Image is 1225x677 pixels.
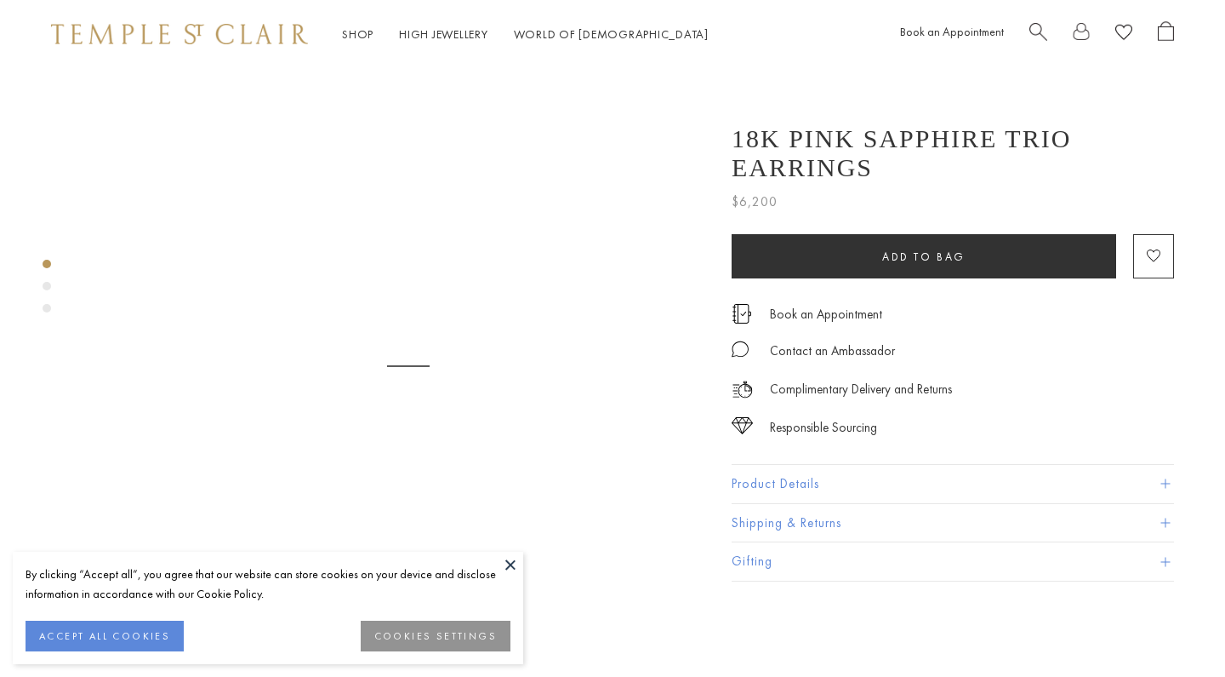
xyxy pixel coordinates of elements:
[732,417,753,434] img: icon_sourcing.svg
[732,504,1174,542] button: Shipping & Returns
[732,234,1116,278] button: Add to bag
[399,26,488,42] a: High JewelleryHigh Jewellery
[770,305,882,324] a: Book an Appointment
[51,24,308,44] img: Temple St. Clair
[1115,21,1132,48] a: View Wishlist
[732,124,1174,182] h1: 18K Pink Sapphire Trio Earrings
[900,24,1004,39] a: Book an Appointment
[732,542,1174,581] button: Gifting
[1158,21,1174,48] a: Open Shopping Bag
[43,255,51,326] div: Product gallery navigation
[732,379,753,400] img: icon_delivery.svg
[770,417,877,439] div: Responsible Sourcing
[342,26,373,42] a: ShopShop
[732,465,1174,503] button: Product Details
[26,565,510,604] div: By clicking “Accept all”, you agree that our website can store cookies on your device and disclos...
[342,24,709,45] nav: Main navigation
[770,379,952,400] p: Complimentary Delivery and Returns
[732,304,752,324] img: icon_appointment.svg
[732,191,778,213] span: $6,200
[732,341,749,358] img: MessageIcon-01_2.svg
[770,341,895,362] div: Contact an Ambassador
[26,621,184,651] button: ACCEPT ALL COOKIES
[514,26,709,42] a: World of [DEMOGRAPHIC_DATA]World of [DEMOGRAPHIC_DATA]
[361,621,510,651] button: COOKIES SETTINGS
[1029,21,1047,48] a: Search
[882,250,966,264] span: Add to bag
